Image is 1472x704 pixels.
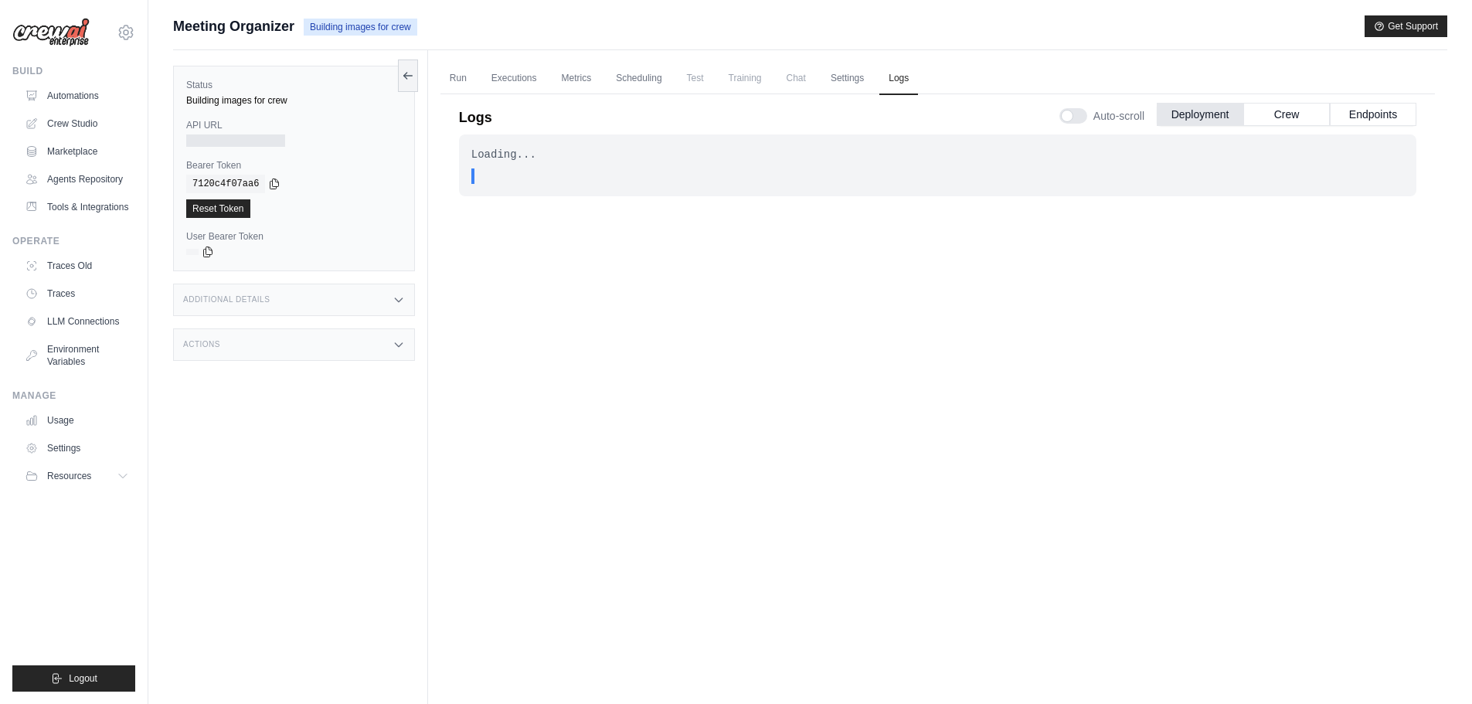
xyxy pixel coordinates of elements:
a: Traces [19,281,135,306]
div: Build [12,65,135,77]
button: Get Support [1365,15,1447,37]
a: Executions [482,63,546,95]
a: Usage [19,408,135,433]
a: Traces Old [19,253,135,278]
a: Reset Token [186,199,250,218]
img: Logo [12,18,90,47]
a: Automations [19,83,135,108]
label: User Bearer Token [186,230,402,243]
span: Test [678,63,713,94]
button: Deployment [1157,103,1243,126]
span: Auto-scroll [1093,108,1144,124]
a: Agents Repository [19,167,135,192]
a: Settings [19,436,135,461]
button: Resources [19,464,135,488]
span: Building images for crew [304,19,417,36]
a: Settings [821,63,873,95]
a: Environment Variables [19,337,135,374]
span: Logout [69,672,97,685]
span: Meeting Organizer [173,15,294,37]
div: Building images for crew [186,94,402,107]
a: Run [440,63,476,95]
label: Bearer Token [186,159,402,172]
span: Training is not available until the deployment is complete [719,63,771,94]
a: Scheduling [607,63,671,95]
div: Manage [12,389,135,402]
a: Marketplace [19,139,135,164]
a: Tools & Integrations [19,195,135,219]
a: Metrics [552,63,601,95]
div: Loading... [471,147,1404,162]
button: Endpoints [1330,103,1416,126]
code: 7120c4f07aa6 [186,175,265,193]
span: Chat is not available until the deployment is complete [777,63,815,94]
a: Crew Studio [19,111,135,136]
span: . [493,168,499,184]
button: Logout [12,665,135,692]
label: Status [186,79,402,91]
button: Crew [1243,103,1330,126]
p: Logs [459,107,492,128]
span: Resources [47,470,91,482]
a: LLM Connections [19,309,135,334]
a: Logs [879,63,918,95]
label: API URL [186,119,402,131]
span: . [487,168,493,184]
h3: Additional Details [183,295,270,304]
div: Operate [12,235,135,247]
h3: Actions [183,340,220,349]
